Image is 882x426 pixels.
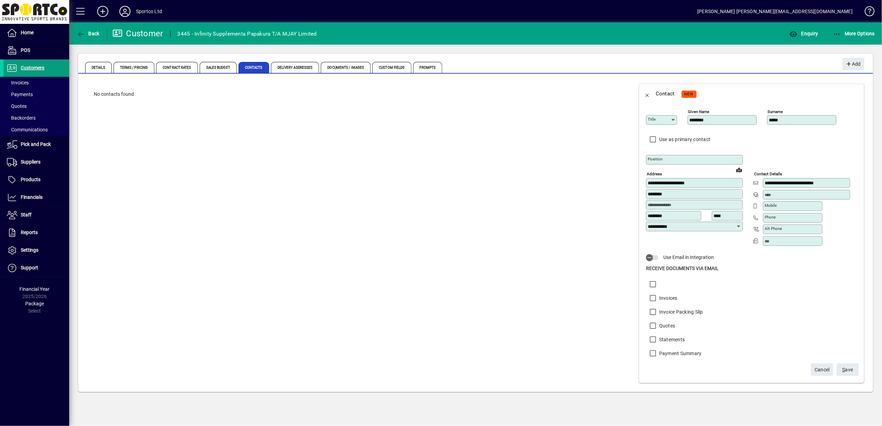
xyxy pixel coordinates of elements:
[688,109,709,114] mat-label: Given name
[3,42,69,59] a: POS
[648,157,663,161] mat-label: Position
[21,194,43,200] span: Financials
[21,65,44,71] span: Customers
[663,254,714,260] span: Use Email in Integration
[3,89,69,100] a: Payments
[200,62,237,73] span: Sales Budget
[697,6,853,17] div: [PERSON_NAME] [PERSON_NAME][EMAIL_ADDRESS][DOMAIN_NAME]
[648,117,656,122] mat-label: Title
[788,27,820,40] button: Enquiry
[7,127,48,132] span: Communications
[20,286,50,292] span: Financial Year
[658,350,702,357] label: Payment Summary
[3,112,69,124] a: Backorders
[271,62,319,73] span: Delivery Addresses
[3,154,69,171] a: Suppliers
[815,364,830,376] span: Cancel
[843,364,853,376] span: ave
[3,77,69,89] a: Invoices
[843,367,845,372] span: S
[765,226,782,231] mat-label: Alt Phone
[684,92,694,96] span: NEW
[21,247,38,253] span: Settings
[811,363,833,376] button: Cancel
[21,177,40,182] span: Products
[3,124,69,136] a: Communications
[3,242,69,259] a: Settings
[69,27,107,40] app-page-header-button: Back
[7,103,27,109] span: Quotes
[656,88,675,99] div: Contact
[87,84,627,105] div: No contacts found
[658,308,703,315] label: Invoice Packing Slip
[113,62,155,73] span: Terms / Pricing
[734,164,745,175] a: View on map
[3,189,69,206] a: Financials
[21,30,34,35] span: Home
[789,31,818,36] span: Enquiry
[765,215,776,220] mat-label: Phone
[658,136,711,143] label: Use as primary contact
[25,301,44,306] span: Package
[658,322,675,329] label: Quotes
[658,336,685,343] label: Statements
[21,230,38,235] span: Reports
[3,206,69,224] a: Staff
[156,62,198,73] span: Contract Rates
[831,27,877,40] button: More Options
[136,6,162,17] div: Sportco Ltd
[75,27,101,40] button: Back
[7,80,29,85] span: Invoices
[7,115,36,121] span: Backorders
[112,28,163,39] div: Customer
[639,85,656,102] button: Back
[76,31,100,36] span: Back
[238,62,269,73] span: Contacts
[3,224,69,241] a: Reports
[3,171,69,188] a: Products
[114,5,136,18] button: Profile
[3,24,69,41] a: Home
[21,47,30,53] span: POS
[3,259,69,277] a: Support
[372,62,411,73] span: Custom Fields
[765,203,777,208] mat-label: Mobile
[833,31,875,36] span: More Options
[321,62,371,73] span: Documents / Images
[646,266,719,271] span: Receive Documents Via Email
[837,363,859,376] button: Save
[846,58,861,70] span: Add
[413,62,443,73] span: Prompts
[92,5,114,18] button: Add
[21,159,40,165] span: Suppliers
[85,62,112,73] span: Details
[767,109,783,114] mat-label: Surname
[860,1,873,24] a: Knowledge Base
[178,28,317,39] div: 3445 - Infinity Supplements Papakura T/A MJAY Limited
[7,92,33,97] span: Payments
[21,212,31,217] span: Staff
[21,141,51,147] span: Pick and Pack
[842,58,864,70] button: Add
[3,136,69,153] a: Pick and Pack
[3,100,69,112] a: Quotes
[21,265,38,270] span: Support
[658,295,678,302] label: Invoices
